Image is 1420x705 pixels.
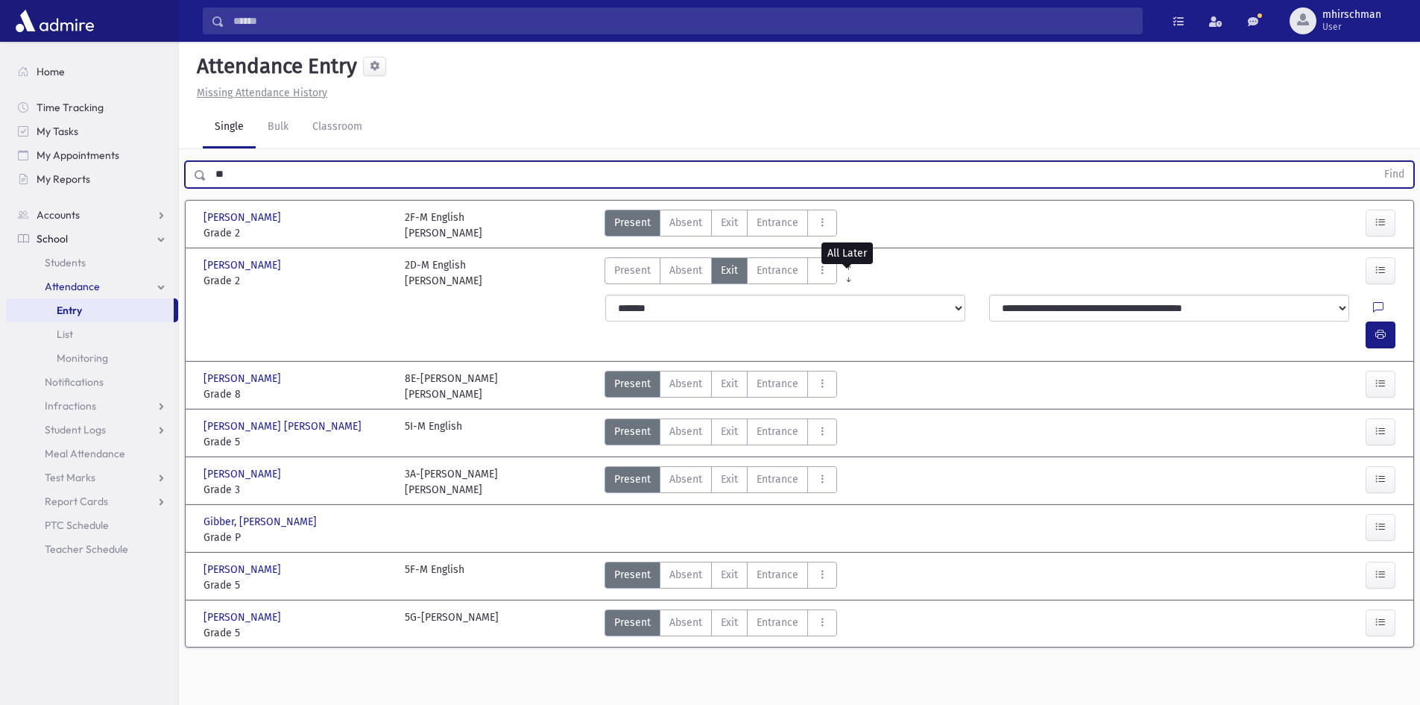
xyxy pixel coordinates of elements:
[6,119,178,143] a: My Tasks
[300,107,374,148] a: Classroom
[757,215,798,231] span: Entrance
[203,371,284,386] span: [PERSON_NAME]
[669,615,702,630] span: Absent
[721,424,738,439] span: Exit
[669,567,702,583] span: Absent
[191,54,357,79] h5: Attendance Entry
[405,257,482,289] div: 2D-M English [PERSON_NAME]
[6,251,178,275] a: Students
[203,273,390,289] span: Grade 2
[6,418,178,442] a: Student Logs
[203,434,390,450] span: Grade 5
[6,513,178,537] a: PTC Schedule
[757,376,798,392] span: Entrance
[45,518,109,532] span: PTC Schedule
[203,419,365,434] span: [PERSON_NAME] [PERSON_NAME]
[721,376,738,392] span: Exit
[6,275,178,298] a: Attendance
[6,394,178,418] a: Infractions
[605,257,837,289] div: AttTypes
[757,424,798,439] span: Entrance
[256,107,300,148] a: Bulk
[57,304,82,317] span: Entry
[614,376,651,392] span: Present
[405,562,464,593] div: 5F-M English
[614,263,651,278] span: Present
[721,215,738,231] span: Exit
[405,466,498,498] div: 3A-[PERSON_NAME] [PERSON_NAME]
[203,107,256,148] a: Single
[821,242,873,264] div: All Later
[45,256,86,269] span: Students
[6,322,178,346] a: List
[614,215,651,231] span: Present
[12,6,98,36] img: AdmirePro
[669,215,702,231] span: Absent
[757,615,798,630] span: Entrance
[614,424,651,439] span: Present
[6,60,178,84] a: Home
[37,172,90,186] span: My Reports
[203,386,390,402] span: Grade 8
[203,466,284,482] span: [PERSON_NAME]
[721,471,738,487] span: Exit
[37,125,78,138] span: My Tasks
[669,424,702,439] span: Absent
[203,225,390,241] span: Grade 2
[6,203,178,227] a: Accounts
[669,263,702,278] span: Absent
[605,419,837,450] div: AttTypes
[191,87,327,99] a: Missing Attendance History
[614,567,651,583] span: Present
[6,370,178,394] a: Notifications
[45,495,108,508] span: Report Cards
[197,87,327,99] u: Missing Attendance History
[6,489,178,513] a: Report Cards
[614,471,651,487] span: Present
[6,537,178,561] a: Teacher Schedule
[721,567,738,583] span: Exit
[203,482,390,498] span: Grade 3
[37,65,65,78] span: Home
[669,471,702,487] span: Absent
[605,371,837,402] div: AttTypes
[203,530,390,545] span: Grade P
[6,442,178,466] a: Meal Attendance
[6,95,178,119] a: Time Tracking
[721,615,738,630] span: Exit
[203,257,284,273] span: [PERSON_NAME]
[6,227,178,251] a: School
[405,371,498,402] div: 8E-[PERSON_NAME] [PERSON_NAME]
[203,562,284,577] span: [PERSON_NAME]
[605,466,837,498] div: AttTypes
[6,167,178,191] a: My Reports
[757,471,798,487] span: Entrance
[45,471,95,484] span: Test Marks
[37,232,68,245] span: School
[37,208,80,222] span: Accounts
[405,210,482,241] div: 2F-M English [PERSON_NAME]
[757,263,798,278] span: Entrance
[203,610,284,625] span: [PERSON_NAME]
[203,577,390,593] span: Grade 5
[1322,21,1381,33] span: User
[605,562,837,593] div: AttTypes
[57,328,73,341] span: List
[45,542,128,556] span: Teacher Schedule
[203,514,320,530] span: Gibber, [PERSON_NAME]
[45,447,125,460] span: Meal Attendance
[405,610,499,641] div: 5G-[PERSON_NAME]
[6,466,178,489] a: Test Marks
[224,7,1142,34] input: Search
[605,610,837,641] div: AttTypes
[6,346,178,370] a: Monitoring
[405,419,462,450] div: 5I-M English
[45,399,96,413] span: Infractions
[1375,162,1413,187] button: Find
[45,375,104,389] span: Notifications
[57,351,108,365] span: Monitoring
[757,567,798,583] span: Entrance
[45,280,100,293] span: Attendance
[37,148,119,162] span: My Appointments
[669,376,702,392] span: Absent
